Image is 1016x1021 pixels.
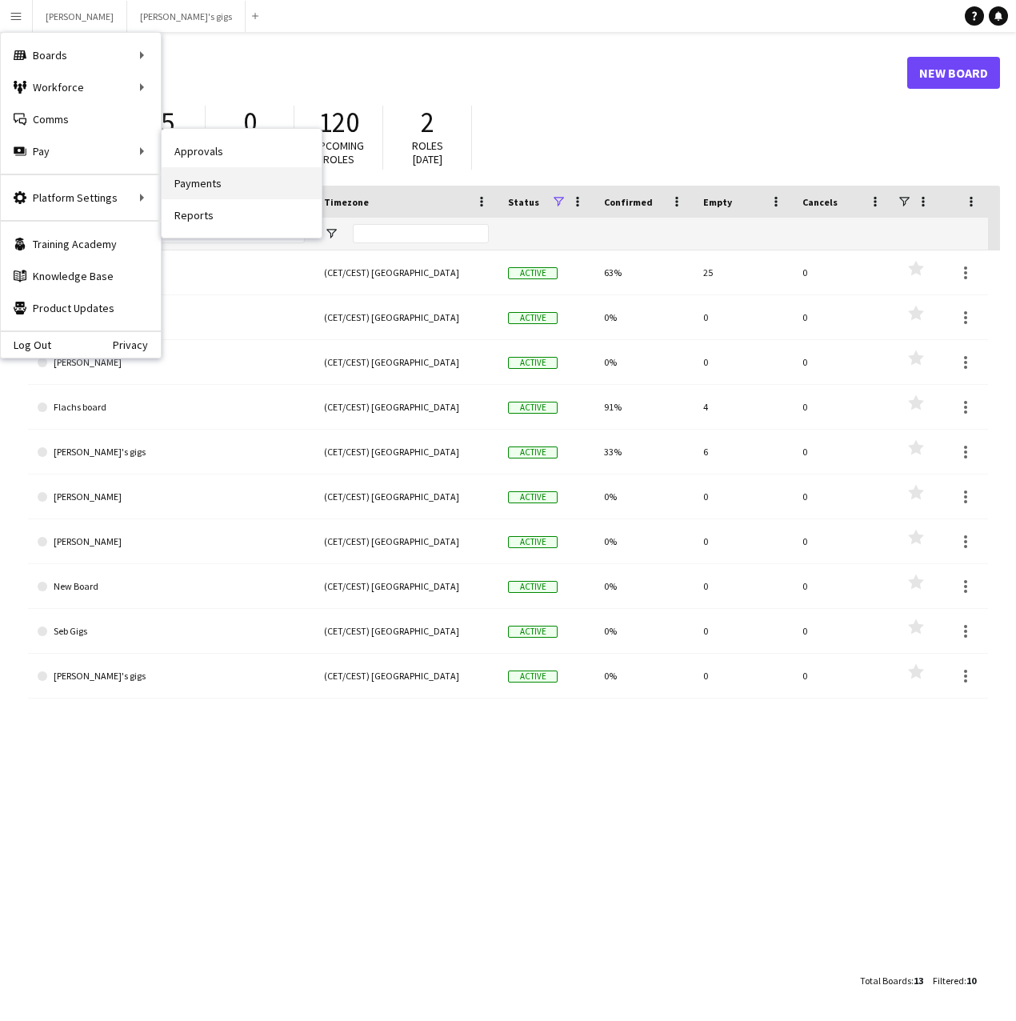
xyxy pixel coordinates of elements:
div: (CET/CEST) [GEOGRAPHIC_DATA] [314,385,498,429]
div: 0% [594,295,694,339]
span: Active [508,446,558,458]
div: (CET/CEST) [GEOGRAPHIC_DATA] [314,295,498,339]
div: 0 [694,654,793,698]
span: Status [508,196,539,208]
div: Workforce [1,71,161,103]
span: Active [508,267,558,279]
a: Training Academy [1,228,161,260]
a: [PERSON_NAME]'s gigs [38,654,305,699]
span: Cancels [802,196,838,208]
div: (CET/CEST) [GEOGRAPHIC_DATA] [314,430,498,474]
div: 0 [793,385,892,429]
div: (CET/CEST) [GEOGRAPHIC_DATA] [314,654,498,698]
a: [PERSON_NAME] [38,250,305,295]
span: Active [508,671,558,683]
a: Privacy [113,338,161,351]
span: Active [508,402,558,414]
span: Timezone [324,196,369,208]
span: Active [508,626,558,638]
div: 0 [793,250,892,294]
a: [PERSON_NAME] [38,340,305,385]
div: 0 [694,609,793,653]
div: 0% [594,609,694,653]
div: (CET/CEST) [GEOGRAPHIC_DATA] [314,564,498,608]
div: 0 [793,474,892,519]
div: 4 [694,385,793,429]
div: (CET/CEST) [GEOGRAPHIC_DATA] [314,609,498,653]
span: 2 [421,105,434,140]
div: 0 [793,340,892,384]
span: Active [508,536,558,548]
span: Active [508,491,558,503]
span: Roles [DATE] [412,138,443,166]
span: 120 [318,105,359,140]
button: Open Filter Menu [324,226,338,241]
div: (CET/CEST) [GEOGRAPHIC_DATA] [314,250,498,294]
a: [PERSON_NAME] [38,519,305,564]
div: 0% [594,519,694,563]
div: 0 [694,564,793,608]
span: Active [508,357,558,369]
a: Product Updates [1,292,161,324]
div: : [933,965,976,996]
div: : [860,965,923,996]
input: Timezone Filter Input [353,224,489,243]
button: [PERSON_NAME]'s gigs [127,1,246,32]
span: Active [508,581,558,593]
div: 0% [594,654,694,698]
div: 0 [793,519,892,563]
div: 0 [793,564,892,608]
div: 0 [793,654,892,698]
div: 0 [694,474,793,519]
a: Payments [162,167,322,199]
div: 91% [594,385,694,429]
div: 6 [694,430,793,474]
div: 0% [594,340,694,384]
div: Platform Settings [1,182,161,214]
div: 0% [594,564,694,608]
h1: Boards [28,61,907,85]
span: Confirmed [604,196,653,208]
div: (CET/CEST) [GEOGRAPHIC_DATA] [314,474,498,519]
a: Knowledge Base [1,260,161,292]
a: Reports [162,199,322,231]
div: 33% [594,430,694,474]
div: 0% [594,474,694,519]
button: [PERSON_NAME] [33,1,127,32]
span: Empty [703,196,732,208]
a: New Board [907,57,1000,89]
a: New Board [38,564,305,609]
div: 63% [594,250,694,294]
a: [PERSON_NAME]'s gigs [38,430,305,474]
div: 0 [793,609,892,653]
div: Boards [1,39,161,71]
span: 10 [966,975,976,987]
span: 0 [243,105,257,140]
div: 0 [694,519,793,563]
div: 25 [694,250,793,294]
span: Total Boards [860,975,911,987]
a: [PERSON_NAME] [38,295,305,340]
div: 0 [694,340,793,384]
span: Filtered [933,975,964,987]
span: Active [508,312,558,324]
a: Seb Gigs [38,609,305,654]
div: (CET/CEST) [GEOGRAPHIC_DATA] [314,340,498,384]
div: 0 [793,430,892,474]
a: Log Out [1,338,51,351]
a: Approvals [162,135,322,167]
a: Flachs board [38,385,305,430]
span: Upcoming roles [313,138,364,166]
div: 0 [694,295,793,339]
span: 13 [914,975,923,987]
div: 0 [793,295,892,339]
div: (CET/CEST) [GEOGRAPHIC_DATA] [314,519,498,563]
a: Comms [1,103,161,135]
a: [PERSON_NAME] [38,474,305,519]
div: Pay [1,135,161,167]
